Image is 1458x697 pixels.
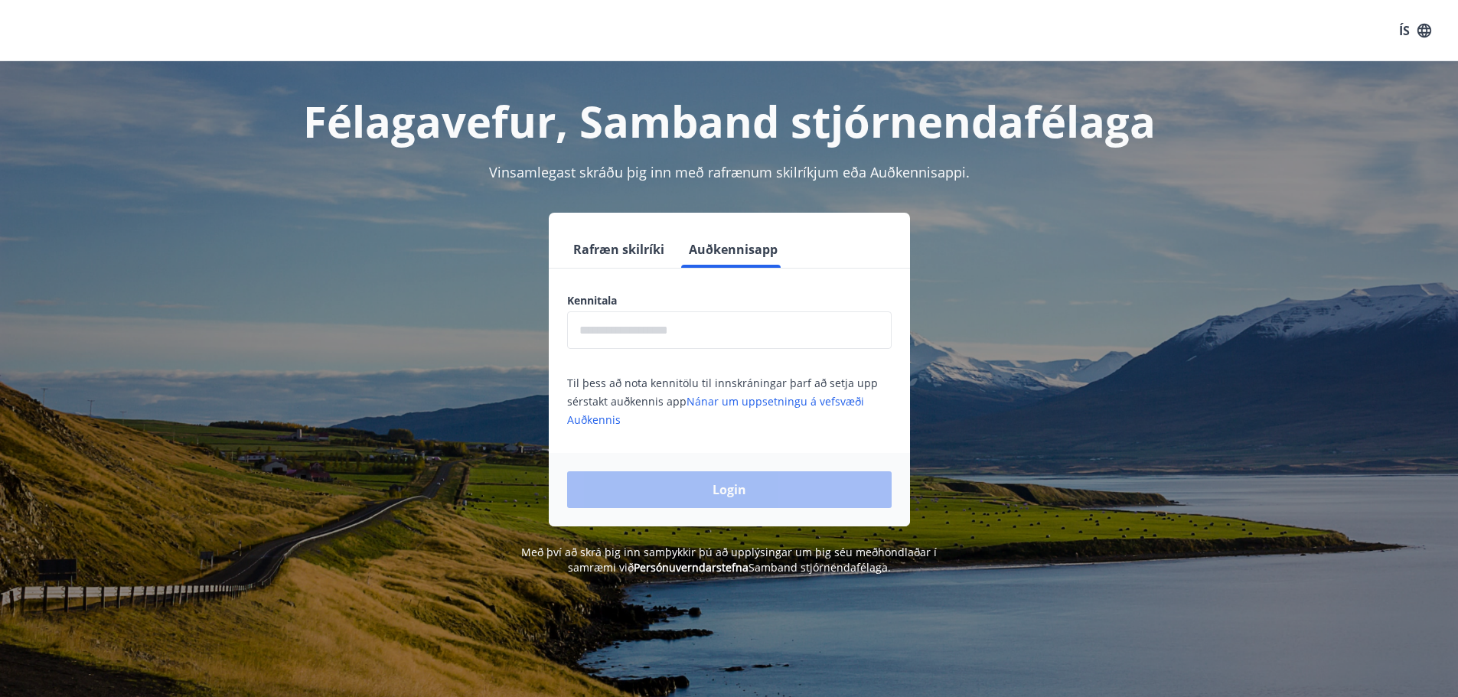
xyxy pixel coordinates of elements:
[567,394,864,427] a: Nánar um uppsetningu á vefsvæði Auðkennis
[567,231,670,268] button: Rafræn skilríki
[634,560,749,575] a: Persónuverndarstefna
[489,163,970,181] span: Vinsamlegast skráðu þig inn með rafrænum skilríkjum eða Auðkennisappi.
[683,231,784,268] button: Auðkennisapp
[567,376,878,427] span: Til þess að nota kennitölu til innskráningar þarf að setja upp sérstakt auðkennis app
[1391,17,1440,44] button: ÍS
[197,92,1262,150] h1: Félagavefur, Samband stjórnendafélaga
[521,545,937,575] span: Með því að skrá þig inn samþykkir þú að upplýsingar um þig séu meðhöndlaðar í samræmi við Samband...
[567,293,892,308] label: Kennitala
